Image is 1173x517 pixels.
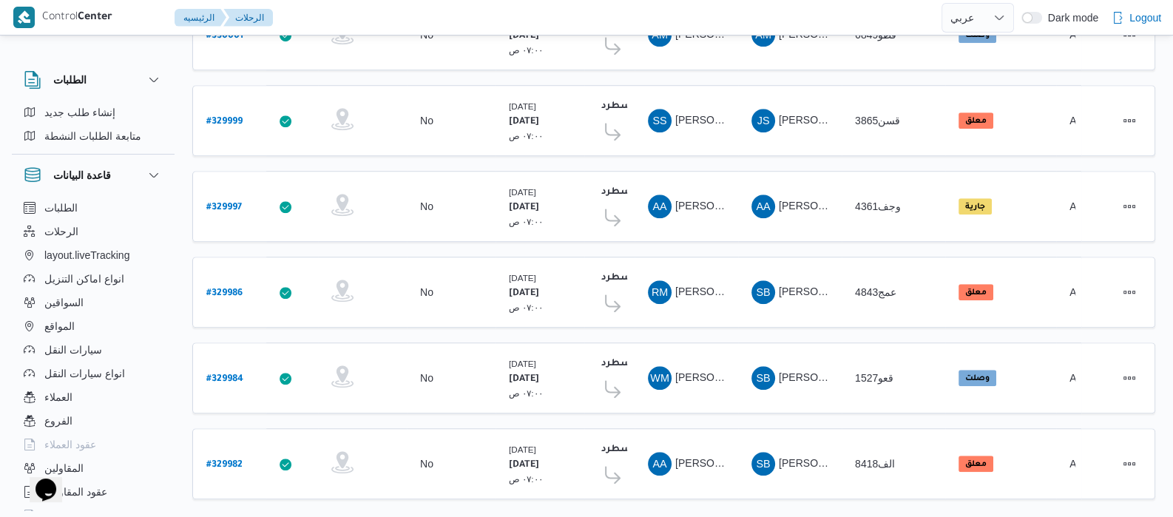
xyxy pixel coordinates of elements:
b: # 329982 [206,460,243,470]
span: عمج4843 [855,286,896,298]
button: السواقين [18,291,169,314]
b: وصلت [965,31,990,40]
div: Ahmad Aizat Said Daroish Sulaiaman [648,195,672,218]
span: قعو1527 [855,372,893,384]
small: ٠٧:٠٠ ص [509,303,543,312]
span: السواقين [44,294,84,311]
div: Slah Said Abadalaziam Qasam [648,109,672,132]
div: Wjadi Muhammad Abadalftah Ahmad Badir [648,366,672,390]
b: فرونت دور مسطرد [601,445,686,455]
div: الطلبات [12,101,175,154]
button: الرئيسيه [175,9,226,27]
span: WM [650,366,669,390]
div: Shrif Badr Abad Alhamaid Abad Alamajid Badr [751,280,775,304]
b: معلق [965,288,987,297]
span: معلق [959,112,993,129]
span: [PERSON_NAME] [PERSON_NAME] [779,28,952,40]
span: Admin [1069,372,1099,384]
b: [DATE] [509,460,539,470]
button: عقود العملاء [18,433,169,456]
span: [PERSON_NAME] [PERSON_NAME] [PERSON_NAME] [779,285,1040,297]
small: [DATE] [509,101,536,111]
button: layout.liveTracking [18,243,169,267]
small: [DATE] [509,187,536,197]
img: X8yXhbKr1z7QwAAAABJRU5ErkJggg== [13,7,35,28]
a: #329997 [206,197,242,217]
button: إنشاء طلب جديد [18,101,169,124]
span: عقود العملاء [44,436,96,453]
button: العملاء [18,385,169,409]
button: عقود المقاولين [18,480,169,504]
small: [DATE] [509,359,536,368]
span: انواع سيارات النقل [44,365,125,382]
span: Admin [1069,200,1099,212]
div: No [420,285,433,299]
b: # 329997 [206,203,242,213]
span: [PERSON_NAME] [PERSON_NAME] [675,371,848,383]
span: AA [756,195,770,218]
span: انواع اماكن التنزيل [44,270,124,288]
small: [DATE] [509,445,536,454]
div: No [420,114,433,127]
span: معلق [959,456,993,472]
span: [PERSON_NAME] [PERSON_NAME] [PERSON_NAME] [779,457,1040,469]
button: انواع اماكن التنزيل [18,267,169,291]
b: [DATE] [509,288,539,299]
button: الطلبات [18,196,169,220]
div: قاعدة البيانات [12,196,175,516]
small: ٠٧:٠٠ ص [509,217,543,226]
button: الرحلات [223,9,273,27]
span: قسن3865 [855,115,900,126]
span: [PERSON_NAME] [675,114,760,126]
span: Admin [1069,458,1099,470]
a: #329984 [206,368,243,388]
button: المواقع [18,314,169,338]
button: الرحلات [18,220,169,243]
div: No [420,371,433,385]
span: Dark mode [1042,12,1098,24]
a: #329982 [206,454,243,474]
span: SS [652,109,666,132]
span: RM [652,280,668,304]
span: Admin [1069,286,1099,298]
b: معلق [965,117,987,126]
span: JS [757,109,770,132]
div: Shrif Badr Abad Alhamaid Abad Alamajid Badr [751,452,775,476]
span: SB [756,452,770,476]
span: معلق [959,284,993,300]
span: وصلت [959,370,996,386]
b: # 329986 [206,288,243,299]
span: المقاولين [44,459,84,477]
a: #329986 [206,283,243,303]
button: متابعة الطلبات النشطة [18,124,169,148]
div: No [420,200,433,213]
span: الف8418 [855,458,895,470]
span: [PERSON_NAME] [PERSON_NAME] [PERSON_NAME] [779,371,1040,383]
b: فرونت دور مسطرد [601,187,686,197]
button: الطلبات [24,71,163,89]
span: جارية [959,198,992,214]
div: Abadalamunam Ahmad Ali Alnajar [648,452,672,476]
small: [DATE] [509,273,536,283]
b: جارية [965,203,985,212]
span: إنشاء طلب جديد [44,104,115,121]
b: [DATE] [509,374,539,385]
iframe: chat widget [15,458,62,502]
span: عقود المقاولين [44,483,107,501]
span: سيارات النقل [44,341,102,359]
button: Logout [1106,3,1167,33]
small: ٠٧:٠٠ ص [509,131,543,141]
span: SB [756,366,770,390]
button: قاعدة البيانات [24,166,163,184]
span: العملاء [44,388,72,406]
small: ٠٧:٠٠ ص [509,474,543,484]
span: Admin [1069,115,1099,126]
b: فرونت دور مسطرد [601,273,686,283]
span: [PERSON_NAME] [PERSON_NAME] [675,28,848,40]
span: [PERSON_NAME] [PERSON_NAME] [779,200,952,212]
b: معلق [965,460,987,469]
div: Shrif Badr Abad Alhamaid Abad Alamajid Badr [751,366,775,390]
b: # 330001 [206,31,243,41]
button: Actions [1118,195,1141,218]
h3: قاعدة البيانات [53,166,111,184]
